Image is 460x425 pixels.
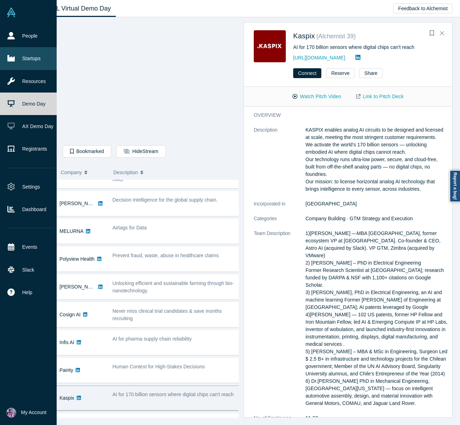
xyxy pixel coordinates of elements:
[113,165,138,180] span: Description
[63,145,111,158] button: Bookmarked
[113,308,222,321] span: Never miss clinical trial candidates & save months recruiting
[316,33,356,40] small: ( Alchemist 39 )
[6,408,46,418] button: My Account
[254,30,286,62] img: Kaspix's Logo
[254,200,305,215] dt: Incorporated in
[113,225,147,230] span: Airtags for Data
[59,256,95,262] a: Polyview Health
[293,55,345,61] a: [URL][DOMAIN_NAME]
[6,7,16,17] img: Alchemist Vault Logo
[449,170,460,202] a: Report a bug!
[305,126,448,193] p: KASPIX enables analog AI circuits to be designed and licensed at scale, meeting the most stringen...
[30,23,238,140] iframe: Alchemist Class XL Demo Day: Vault
[437,28,447,39] button: Close
[22,289,32,296] span: Help
[113,197,218,203] span: Decision Intelligence for the global supply chain.
[293,44,442,51] div: AI for 170 billion sensors where digital chips can't reach
[59,367,73,373] a: Pairity
[116,145,165,158] button: HideStream
[113,169,231,182] span: Secure context engineering agent for instant, accurate RAG
[59,340,74,345] a: Infis AI
[254,215,305,230] dt: Categories
[59,284,100,290] a: [PERSON_NAME]
[113,253,219,258] span: Prevent fraud, waste, abuse in healthcare claims
[59,395,74,401] a: Kaspix
[305,230,448,407] p: 1)[PERSON_NAME] —MBA [GEOGRAPHIC_DATA], former ecosystem VP at [GEOGRAPHIC_DATA]. Co-founder & CE...
[393,4,453,13] button: Feedback to Alchemist
[30,0,116,17] a: Class XL Virtual Demo Day
[21,409,46,416] span: My Account
[293,68,321,78] button: Connect
[254,126,305,200] dt: Description
[326,68,354,78] button: Reserve
[285,90,348,103] button: Watch Pitch Video
[254,112,438,119] h3: overview
[59,201,100,206] a: [PERSON_NAME]
[293,32,315,40] a: Kaspix
[113,280,234,293] span: Unlocking efficient and sustainable farming through bio-nanotechnology.
[254,230,305,414] dt: Team Description
[113,336,192,342] span: AI for pharma supply chain reliability
[61,165,82,180] span: Company
[59,312,81,317] a: Cosign AI
[113,392,234,397] span: AI for 170 billion sensors where digital chips can't reach
[113,165,234,180] button: Description
[349,90,411,103] a: Link to Pitch Deck
[113,364,205,369] span: Human Context for High-Stakes Decisions
[427,28,437,38] button: Bookmark
[305,200,448,208] dd: [GEOGRAPHIC_DATA]
[305,216,413,221] span: Company Building · GTM Strategy and Execution
[6,408,16,418] img: Alex Miguel's Account
[359,68,382,78] button: Share
[305,414,448,422] dd: 11-50
[59,228,83,234] a: MELURNA
[61,165,106,180] button: Company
